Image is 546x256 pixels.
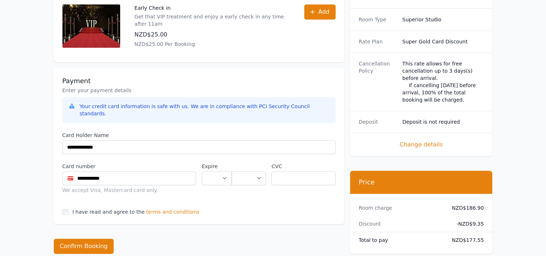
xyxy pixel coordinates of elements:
[135,4,290,12] p: Early Check in
[359,178,484,187] h3: Price
[359,38,397,45] dt: Rate Plan
[359,60,397,103] dt: Cancellation Policy
[402,60,484,103] div: This rate allows for free cancellation up to 3 days(s) before arrival. If cancelling [DATE] befor...
[359,140,484,149] span: Change details
[446,220,484,227] dd: - NZD$9.35
[359,118,397,125] dt: Deposit
[135,13,290,27] p: Get that VIP treatment and enjoy a early check in any time after 11am
[62,87,336,94] p: Enter your payment details
[73,209,145,215] label: I have read and agree to the
[359,220,440,227] dt: Discount
[304,4,336,20] button: Add
[359,236,440,244] dt: Total to pay
[80,103,330,117] div: Your credit card information is safe with us. We are in compliance with PCI Security Council stan...
[271,163,335,170] label: CVC
[232,163,266,170] label: .
[402,38,484,45] dd: Super Gold Card Discount
[446,236,484,244] dd: NZD$177.55
[135,30,290,39] p: NZD$25.00
[135,40,290,48] p: NZD$25.00 Per Booking
[54,239,114,254] button: Confirm Booking
[62,4,120,48] img: Early Check in
[446,204,484,212] dd: NZD$186.90
[62,187,196,194] div: We accept Visa, Mastercard card only.
[359,16,397,23] dt: Room Type
[62,163,196,170] label: Card number
[402,16,484,23] dd: Superior Studio
[146,208,200,216] span: terms and conditions
[318,8,329,16] span: Add
[62,77,336,85] h3: Payment
[202,163,232,170] label: Expire
[402,118,484,125] dd: Deposit is not required
[62,132,336,139] label: Card Holder Name
[359,204,440,212] dt: Room charge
